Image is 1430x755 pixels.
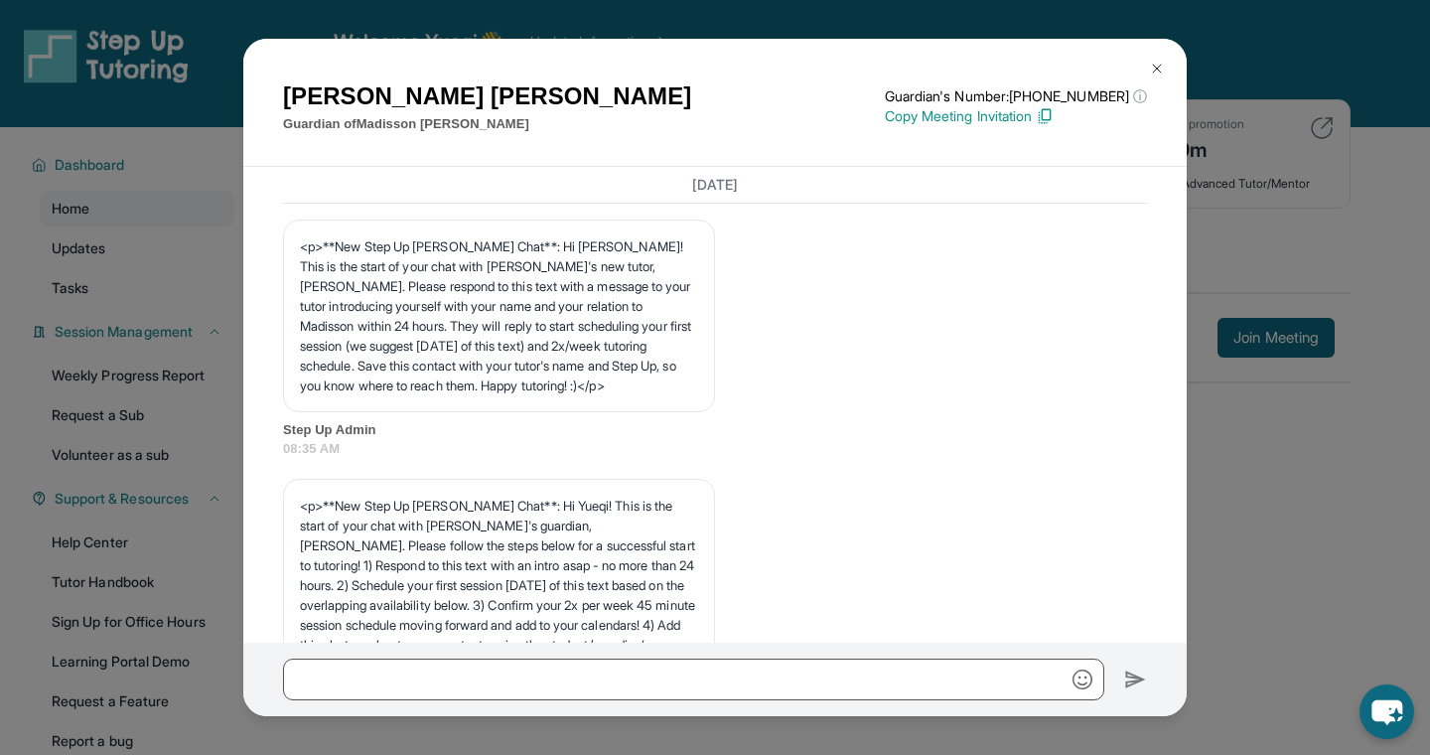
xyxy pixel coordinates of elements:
[1359,684,1414,739] button: chat-button
[1036,107,1054,125] img: Copy Icon
[283,439,1147,459] span: 08:35 AM
[1124,668,1147,691] img: Send icon
[1149,61,1165,76] img: Close Icon
[283,114,691,134] p: Guardian of Madisson [PERSON_NAME]
[1133,86,1147,106] span: ⓘ
[885,86,1147,106] p: Guardian's Number: [PHONE_NUMBER]
[1072,670,1092,689] img: Emoji
[283,175,1147,195] h3: [DATE]
[283,78,691,114] h1: [PERSON_NAME] [PERSON_NAME]
[300,236,698,395] p: <p>**New Step Up [PERSON_NAME] Chat**: Hi [PERSON_NAME]! This is the start of your chat with [PER...
[885,106,1147,126] p: Copy Meeting Invitation
[283,420,1147,440] span: Step Up Admin
[300,496,698,675] p: <p>**New Step Up [PERSON_NAME] Chat**: Hi Yueqi! This is the start of your chat with [PERSON_NAME...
